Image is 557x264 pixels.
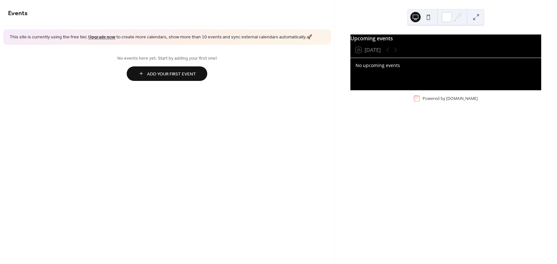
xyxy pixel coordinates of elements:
a: Add Your First Event [8,66,326,81]
span: Add Your First Event [147,71,196,77]
span: No events here yet. Start by adding your first one! [8,55,326,62]
span: Events [8,7,28,20]
button: Add Your First Event [127,66,207,81]
a: Upgrade now [88,33,115,42]
div: No upcoming events [356,62,536,69]
span: This site is currently using the free tier. to create more calendars, show more than 10 events an... [10,34,312,41]
div: Powered by [423,96,478,101]
div: Upcoming events [350,34,541,42]
a: [DOMAIN_NAME] [446,96,478,101]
